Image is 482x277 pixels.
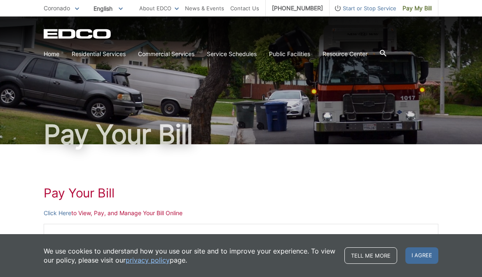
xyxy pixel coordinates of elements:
[87,2,129,15] span: English
[207,49,257,59] a: Service Schedules
[61,232,430,242] li: Make a One-time Payment or Schedule a One-time Payment
[44,5,70,12] span: Coronado
[126,256,170,265] a: privacy policy
[405,247,438,264] span: I agree
[344,247,397,264] a: Tell me more
[185,4,224,13] a: News & Events
[402,4,432,13] span: Pay My Bill
[269,49,310,59] a: Public Facilities
[44,209,438,218] p: to View, Pay, and Manage Your Bill Online
[138,49,194,59] a: Commercial Services
[44,209,71,218] a: Click Here
[72,49,126,59] a: Residential Services
[44,49,59,59] a: Home
[230,4,259,13] a: Contact Us
[44,29,112,39] a: EDCD logo. Return to the homepage.
[44,121,438,148] h1: Pay Your Bill
[139,4,179,13] a: About EDCO
[323,49,367,59] a: Resource Center
[44,185,438,200] h1: Pay Your Bill
[44,246,336,265] p: We use cookies to understand how you use our site and to improve your experience. To view our pol...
